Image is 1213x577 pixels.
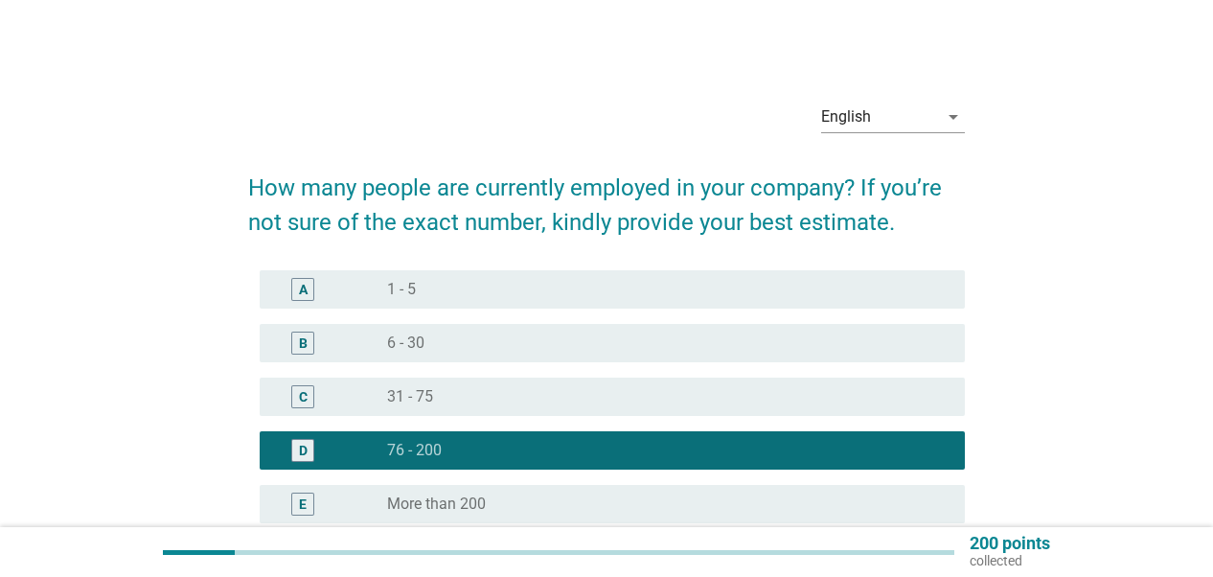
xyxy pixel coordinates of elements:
div: E [299,495,307,515]
label: More than 200 [387,495,486,514]
div: D [299,441,308,461]
p: collected [970,552,1050,569]
div: C [299,387,308,407]
label: 6 - 30 [387,334,424,353]
label: 1 - 5 [387,280,416,299]
div: B [299,334,308,354]
h2: How many people are currently employed in your company? If you’re not sure of the exact number, k... [248,151,965,240]
label: 76 - 200 [387,441,442,460]
div: A [299,280,308,300]
div: English [821,108,871,126]
label: 31 - 75 [387,387,433,406]
p: 200 points [970,535,1050,552]
i: arrow_drop_down [942,105,965,128]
